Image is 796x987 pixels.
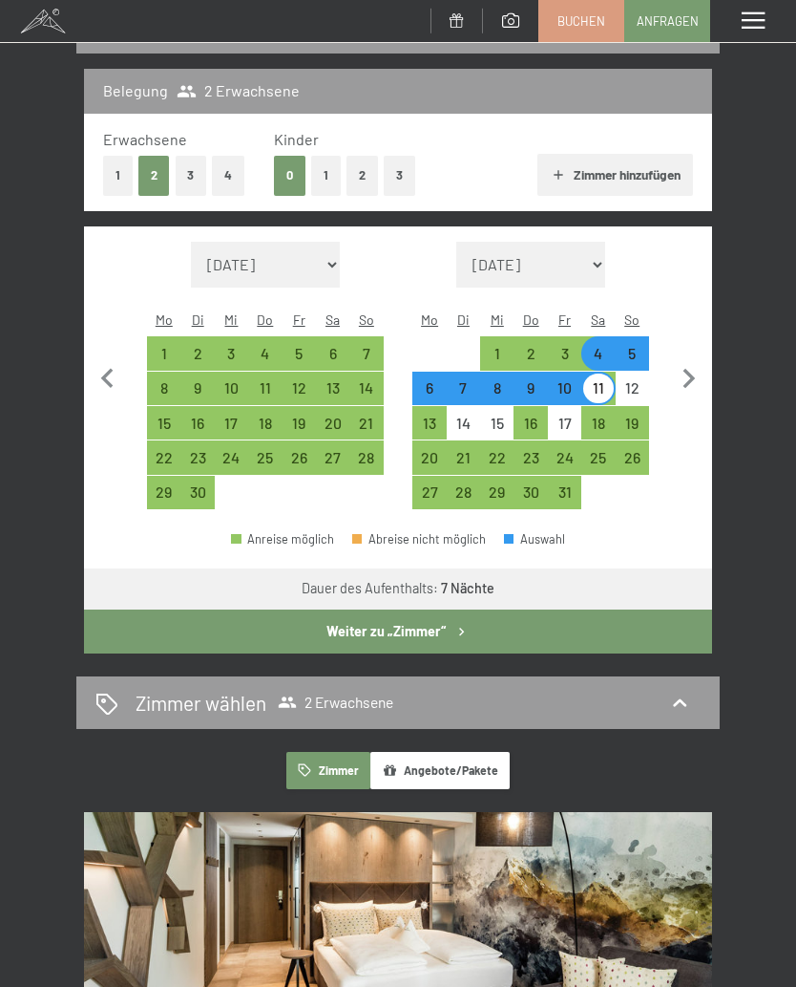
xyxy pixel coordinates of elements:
div: 17 [550,416,579,445]
div: Dauer des Aufenthalts: [302,579,494,598]
button: Angebote/Pakete [370,752,510,789]
div: Anreise möglich [283,406,316,440]
div: 28 [351,450,381,480]
div: Anreise möglich [548,440,581,474]
div: Thu Sep 04 2025 [248,336,282,370]
div: Anreise möglich [349,372,383,405]
div: Anreise möglich [616,406,649,440]
div: Anreise möglich [581,336,615,370]
abbr: Montag [421,311,438,328]
div: Anreise möglich [513,406,547,440]
div: 14 [449,416,478,445]
div: Anreise möglich [480,372,513,405]
div: Anreise möglich [215,406,248,440]
div: Thu Sep 11 2025 [248,372,282,405]
div: 7 [449,380,478,410]
div: 10 [217,380,246,410]
button: Nächster Monat [669,242,709,510]
div: 31 [550,484,579,514]
div: Anreise möglich [616,336,649,370]
div: 30 [182,484,212,514]
div: Wed Oct 22 2025 [480,440,513,474]
div: 9 [515,380,545,410]
div: Anreise möglich [215,372,248,405]
div: 11 [583,380,613,410]
div: 5 [284,346,314,375]
div: Sun Sep 07 2025 [349,336,383,370]
div: Anreise möglich [616,440,649,474]
div: 3 [550,346,579,375]
div: Sun Sep 28 2025 [349,440,383,474]
div: Sat Oct 11 2025 [581,372,615,405]
div: Thu Oct 02 2025 [513,336,547,370]
div: Anreise möglich [447,476,480,509]
div: Sat Sep 06 2025 [316,336,349,370]
div: Tue Oct 14 2025 [447,406,480,440]
div: Anreise möglich [513,476,547,509]
div: Anreise möglich [180,440,214,474]
div: 13 [318,380,347,410]
span: 2 Erwachsene [278,693,393,712]
abbr: Mittwoch [224,311,238,328]
div: Anreise möglich [316,406,349,440]
div: 2 [182,346,212,375]
div: 21 [449,450,478,480]
div: Anreise nicht möglich [548,406,581,440]
div: Anreise möglich [248,372,282,405]
div: 22 [482,450,512,480]
div: Anreise möglich [147,336,180,370]
div: 21 [351,416,381,445]
h2: Zimmer wählen [136,689,266,717]
div: 4 [583,346,613,375]
div: Sat Oct 18 2025 [581,406,615,440]
div: Mon Oct 20 2025 [412,440,446,474]
div: 23 [182,450,212,480]
div: Sun Oct 05 2025 [616,336,649,370]
abbr: Sonntag [624,311,639,328]
div: Anreise möglich [215,440,248,474]
div: Anreise möglich [316,440,349,474]
div: 29 [482,484,512,514]
div: 24 [550,450,579,480]
div: 15 [149,416,178,445]
div: Thu Oct 16 2025 [513,406,547,440]
abbr: Mittwoch [491,311,504,328]
div: Sat Sep 20 2025 [316,406,349,440]
div: Mon Sep 08 2025 [147,372,180,405]
div: Tue Sep 09 2025 [180,372,214,405]
div: Thu Oct 23 2025 [513,440,547,474]
div: 26 [284,450,314,480]
div: Wed Sep 17 2025 [215,406,248,440]
div: 19 [284,416,314,445]
div: 27 [318,450,347,480]
div: 2 [515,346,545,375]
div: Anreise möglich [480,440,513,474]
div: Anreise möglich [480,336,513,370]
div: Anreise möglich [231,533,334,546]
div: Tue Sep 02 2025 [180,336,214,370]
div: Thu Oct 30 2025 [513,476,547,509]
div: 13 [414,416,444,445]
div: 27 [414,484,444,514]
b: 7 Nächte [441,580,494,596]
div: 29 [149,484,178,514]
div: Anreise möglich [349,406,383,440]
div: Anreise möglich [581,440,615,474]
button: 0 [274,156,305,195]
div: Anreise möglich [316,336,349,370]
button: 1 [103,156,133,195]
div: Wed Sep 24 2025 [215,440,248,474]
div: 12 [618,380,647,410]
div: 1 [149,346,178,375]
div: Abreise nicht möglich [352,533,486,546]
div: Anreise nicht möglich [616,372,649,405]
div: Fri Sep 26 2025 [283,440,316,474]
div: Sat Oct 25 2025 [581,440,615,474]
div: Sat Oct 04 2025 [581,336,615,370]
div: Anreise möglich [513,336,547,370]
div: Anreise möglich [248,440,282,474]
div: Anreise möglich [412,372,446,405]
div: 17 [217,416,246,445]
div: 15 [482,416,512,445]
div: 8 [149,380,178,410]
